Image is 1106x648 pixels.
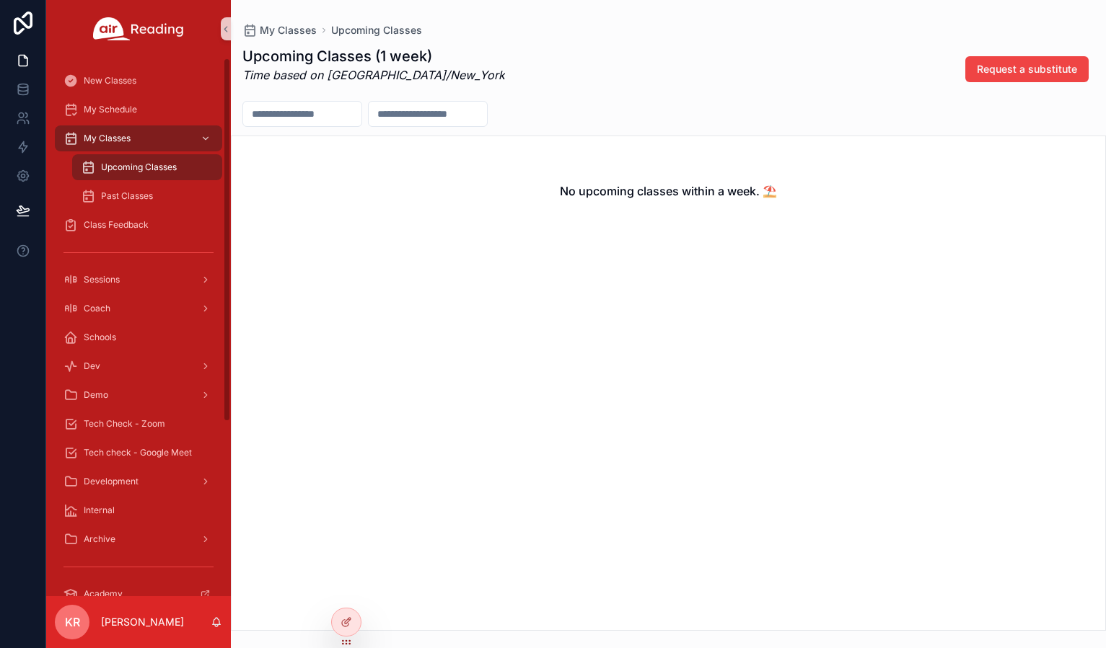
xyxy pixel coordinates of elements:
[55,440,222,466] a: Tech check - Google Meet
[84,476,139,487] span: Development
[84,505,115,516] span: Internal
[84,303,110,314] span: Coach
[55,382,222,408] a: Demo
[55,469,222,494] a: Development
[72,183,222,209] a: Past Classes
[84,389,108,401] span: Demo
[101,190,153,202] span: Past Classes
[331,23,422,37] a: Upcoming Classes
[242,68,505,82] em: Time based on [GEOGRAPHIC_DATA]/New_York
[55,296,222,321] a: Coach
[55,68,222,94] a: New Classes
[55,324,222,350] a: Schools
[55,267,222,293] a: Sessions
[46,58,231,596] div: scrollable content
[93,17,184,40] img: App logo
[84,274,120,285] span: Sessions
[55,411,222,437] a: Tech Check - Zoom
[84,447,192,458] span: Tech check - Google Meet
[965,56,1089,82] button: Request a substitute
[977,62,1077,76] span: Request a substitute
[55,581,222,607] a: Academy
[55,526,222,552] a: Archive
[101,161,177,173] span: Upcoming Classes
[260,23,317,37] span: My Classes
[55,497,222,523] a: Internal
[84,533,115,545] span: Archive
[560,182,777,200] h2: No upcoming classes within a week. ⛱️
[84,133,131,144] span: My Classes
[84,104,137,115] span: My Schedule
[242,46,505,66] h1: Upcoming Classes (1 week)
[55,212,222,238] a: Class Feedback
[72,154,222,180] a: Upcoming Classes
[84,332,116,343] span: Schools
[55,125,222,151] a: My Classes
[55,97,222,123] a: My Schedule
[84,360,100,372] span: Dev
[55,353,222,379] a: Dev
[101,615,184,629] p: [PERSON_NAME]
[242,23,317,37] a: My Classes
[65,613,80,631] span: KR
[84,75,136,86] span: New Classes
[84,418,165,430] span: Tech Check - Zoom
[84,219,149,231] span: Class Feedback
[84,588,123,600] span: Academy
